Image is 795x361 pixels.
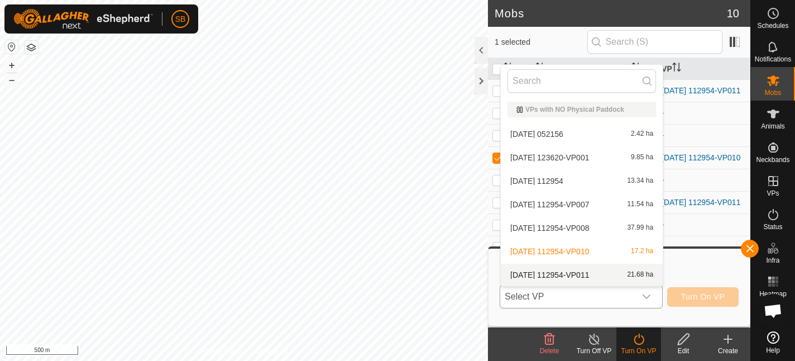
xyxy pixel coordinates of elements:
[5,40,18,54] button: Reset Map
[627,271,653,279] span: 21.68 ha
[681,292,725,301] span: Turn On VP
[755,56,791,63] span: Notifications
[507,69,656,93] input: Search
[631,248,653,255] span: 17.2 ha
[501,123,663,145] li: 2025-06-03 052156
[608,58,657,80] th: Head
[635,286,658,308] div: dropdown trigger
[706,346,750,356] div: Create
[767,190,779,197] span: VPs
[631,154,653,161] span: 9.85 ha
[510,248,589,255] span: [DATE] 112954-VP010
[495,36,587,48] span: 1 selected
[667,287,739,307] button: Turn On VP
[766,347,780,354] span: Help
[501,146,663,169] li: 2025-08-08 123620-VP001
[572,346,616,356] div: Turn Off VP
[13,9,153,29] img: Gallagher Logo
[657,58,750,80] th: VP
[501,264,663,286] li: 2025-08-11 112954-VP011
[727,5,739,22] span: 10
[501,193,663,216] li: 2025-08-11 112954-VP007
[495,7,727,20] h2: Mobs
[763,224,782,230] span: Status
[501,170,663,192] li: 2025-08-11 112954
[501,217,663,239] li: 2025-08-11 112954-VP008
[516,106,647,113] div: VPs with NO Physical Paddock
[662,198,740,207] a: [DATE] 112954-VP011
[510,130,563,138] span: [DATE] 052156
[672,64,681,73] p-sorticon: Activate to sort
[759,291,787,297] span: Heatmap
[766,257,779,264] span: Infra
[765,89,781,96] span: Mobs
[510,154,589,161] span: [DATE] 123620-VP001
[657,169,750,191] td: -
[662,86,740,95] a: [DATE] 112954-VP011
[5,73,18,87] button: –
[627,224,653,232] span: 37.99 ha
[500,286,635,308] span: Select VP
[627,201,653,208] span: 11.54 ha
[657,236,750,258] td: -
[751,327,795,358] a: Help
[510,177,563,185] span: [DATE] 112954
[510,224,589,232] span: [DATE] 112954-VP008
[515,58,608,80] th: Mob
[662,153,740,162] a: [DATE] 112954-VP010
[501,240,663,263] li: 2025-08-11 112954-VP010
[5,59,18,72] button: +
[540,347,559,355] span: Delete
[657,213,750,236] td: -
[756,156,789,163] span: Neckbands
[255,346,288,357] a: Contact Us
[661,346,706,356] div: Edit
[510,201,589,208] span: [DATE] 112954-VP007
[757,22,788,29] span: Schedules
[761,123,785,130] span: Animals
[627,177,653,185] span: 13.34 ha
[501,97,663,286] ul: Option List
[616,346,661,356] div: Turn On VP
[657,102,750,124] td: -
[510,271,589,279] span: [DATE] 112954-VP011
[631,130,653,138] span: 2.42 ha
[175,13,186,25] span: SB
[200,346,242,357] a: Privacy Policy
[25,41,38,54] button: Map Layers
[587,30,722,54] input: Search (S)
[756,294,790,327] a: Open chat
[657,124,750,146] td: -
